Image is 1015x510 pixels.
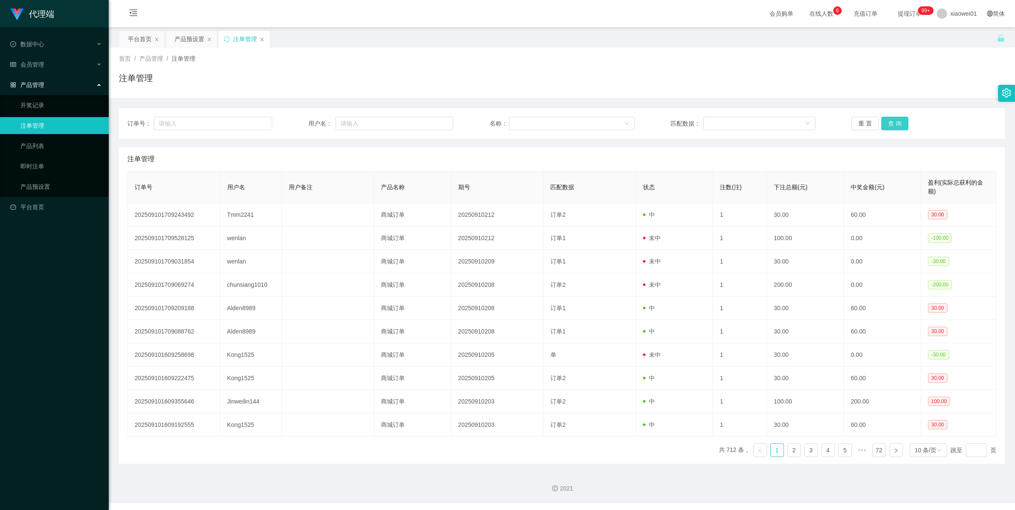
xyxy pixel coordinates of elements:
[119,55,131,62] span: 首页
[336,117,453,130] input: 请输入
[713,320,767,343] td: 1
[844,343,921,367] td: 0.00
[127,119,154,128] span: 订单号：
[838,443,852,457] li: 5
[872,443,886,457] li: 72
[10,82,16,88] i: 图标: appstore-o
[374,413,451,437] td: 商城订单
[713,390,767,413] td: 1
[767,413,844,437] td: 30.00
[220,390,282,413] td: Jinweilin144
[119,0,148,28] i: 图标: menu-fold
[928,210,947,219] span: 30.00
[928,280,952,289] span: -200.00
[928,327,947,336] span: 30.00
[787,443,801,457] li: 2
[20,158,102,175] a: 即时注单
[119,72,153,84] h1: 注单管理
[10,10,54,17] a: 代理端
[550,258,566,265] span: 订单1
[643,421,655,428] span: 中
[643,398,655,405] span: 中
[844,367,921,390] td: 60.00
[550,421,566,428] span: 订单2
[128,413,220,437] td: 202509101609192555
[855,443,869,457] li: 向后 5 页
[128,203,220,227] td: 202509101709243492
[928,257,949,266] span: -30.00
[227,184,245,191] span: 用户名
[128,367,220,390] td: 202509101609222475
[928,179,984,195] span: 盈利(实际总获利的金额)
[713,227,767,250] td: 1
[20,137,102,154] a: 产品列表
[10,199,102,216] a: 图标: dashboard平台首页
[788,444,801,457] a: 2
[643,258,661,265] span: 未中
[918,6,933,15] sup: 1150
[451,413,544,437] td: 20250910203
[928,303,947,313] span: 30.00
[451,273,544,297] td: 20250910208
[128,227,220,250] td: 202509101709528125
[713,297,767,320] td: 1
[550,375,566,381] span: 订单2
[220,367,282,390] td: Kong1525
[116,484,1008,493] div: 2021
[220,413,282,437] td: Kong1525
[713,250,767,273] td: 1
[154,37,159,42] i: 图标: close
[849,11,882,17] span: 充值订单
[950,443,996,457] div: 跳至 页
[10,61,44,68] span: 会员管理
[928,350,949,359] span: -30.00
[10,41,44,48] span: 数据中心
[774,184,807,191] span: 下注总额(元)
[844,390,921,413] td: 200.00
[490,119,509,128] span: 名称：
[550,211,566,218] span: 订单2
[220,203,282,227] td: Tmm2241
[451,203,544,227] td: 20250910212
[374,390,451,413] td: 商城订单
[643,184,655,191] span: 状态
[624,121,629,127] i: 图标: down
[220,273,282,297] td: chunsiang1010
[381,184,405,191] span: 产品名称
[643,281,661,288] span: 未中
[822,444,835,457] a: 4
[643,328,655,335] span: 中
[10,62,16,67] i: 图标: table
[851,117,879,130] button: 重 置
[374,343,451,367] td: 商城订单
[805,11,837,17] span: 在线人数
[881,117,908,130] button: 查 询
[643,351,661,358] span: 未中
[550,398,566,405] span: 订单2
[937,448,942,454] i: 图标: down
[128,297,220,320] td: 202509101709209188
[10,8,24,20] img: logo.9652507e.png
[1002,88,1011,98] i: 图标: setting
[844,297,921,320] td: 60.00
[451,367,544,390] td: 20250910205
[220,343,282,367] td: Kong1525
[308,119,336,128] span: 用户名：
[844,250,921,273] td: 0.00
[207,37,212,42] i: 图标: close
[374,273,451,297] td: 商城订单
[134,55,136,62] span: /
[873,444,885,457] a: 72
[259,37,265,42] i: 图标: close
[220,320,282,343] td: Alden8989
[552,485,558,491] i: 图标: copyright
[451,390,544,413] td: 20250910203
[175,31,204,47] div: 产品预设置
[753,443,767,457] li: 上一页
[889,443,903,457] li: 下一页
[166,55,168,62] span: /
[821,443,835,457] li: 4
[928,397,950,406] span: 100.00
[458,184,470,191] span: 期号
[135,184,152,191] span: 订单号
